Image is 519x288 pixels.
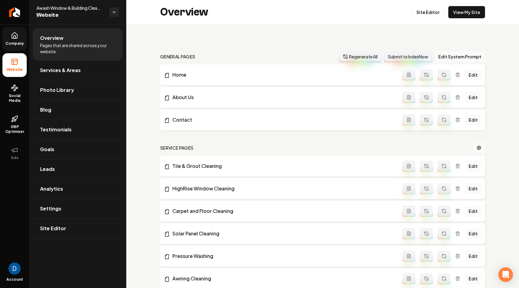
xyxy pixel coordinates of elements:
[402,228,415,239] button: Add admin page prompt
[164,207,402,215] a: Carpet and Floor Cleaning
[2,110,27,139] a: GBP Optimizer
[160,54,195,60] h2: general pages
[8,262,21,275] button: Open user button
[411,6,445,18] a: Site Editor
[402,92,415,103] button: Add admin page prompt
[3,41,26,46] span: Company
[402,251,415,262] button: Add admin page prompt
[2,93,27,103] span: Social Media
[465,206,481,217] a: Edit
[160,6,208,18] h2: Overview
[36,5,104,11] span: Awash Window & Building Cleaning Service
[40,42,115,54] span: Pages that are shared across your website.
[465,228,481,239] a: Edit
[40,106,51,113] span: Blog
[33,219,123,238] a: Site Editor
[33,140,123,159] a: Goals
[164,230,402,237] a: Solar Panel Cleaning
[40,225,66,232] span: Site Editor
[2,79,27,108] a: Social Media
[40,146,54,153] span: Goals
[465,251,481,262] a: Edit
[6,277,23,282] span: Account
[4,67,25,72] span: Website
[465,273,481,284] a: Edit
[40,185,63,193] span: Analytics
[465,69,481,80] a: Edit
[402,161,415,172] button: Add admin page prompt
[498,267,513,282] div: Open Intercom Messenger
[33,120,123,139] a: Testimonials
[402,114,415,125] button: Add admin page prompt
[33,61,123,80] a: Services & Areas
[33,159,123,179] a: Leads
[40,86,74,94] span: Photo Library
[402,69,415,80] button: Add admin page prompt
[164,162,402,170] a: Tile & Grout Cleaning
[40,34,63,42] span: Overview
[402,273,415,284] button: Add admin page prompt
[164,252,402,260] a: Pressure Washing
[435,51,485,62] button: Edit System Prompt
[40,165,55,173] span: Leads
[33,199,123,218] a: Settings
[160,145,194,151] h2: Service Pages
[9,7,20,17] img: Rebolt Logo
[33,80,123,100] a: Photo Library
[8,155,21,160] span: Ads
[2,27,27,51] a: Company
[2,124,27,134] span: GBP Optimizer
[465,183,481,194] a: Edit
[448,6,485,18] a: View My Site
[402,183,415,194] button: Add admin page prompt
[8,262,21,275] img: David Rice
[339,51,382,62] button: Regenerate All
[465,92,481,103] a: Edit
[164,94,402,101] a: About Us
[164,116,402,123] a: Contact
[164,71,402,78] a: Home
[402,206,415,217] button: Add admin page prompt
[465,161,481,172] a: Edit
[164,275,402,282] a: Awning Cleaning
[36,11,104,19] span: Website
[384,51,432,62] button: Submit to IndexNow
[2,141,27,165] button: Ads
[40,126,72,133] span: Testimonials
[164,185,402,192] a: HighRise Window Cleaning
[40,67,81,74] span: Services & Areas
[40,205,61,212] span: Settings
[465,114,481,125] a: Edit
[33,179,123,199] a: Analytics
[33,100,123,120] a: Blog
